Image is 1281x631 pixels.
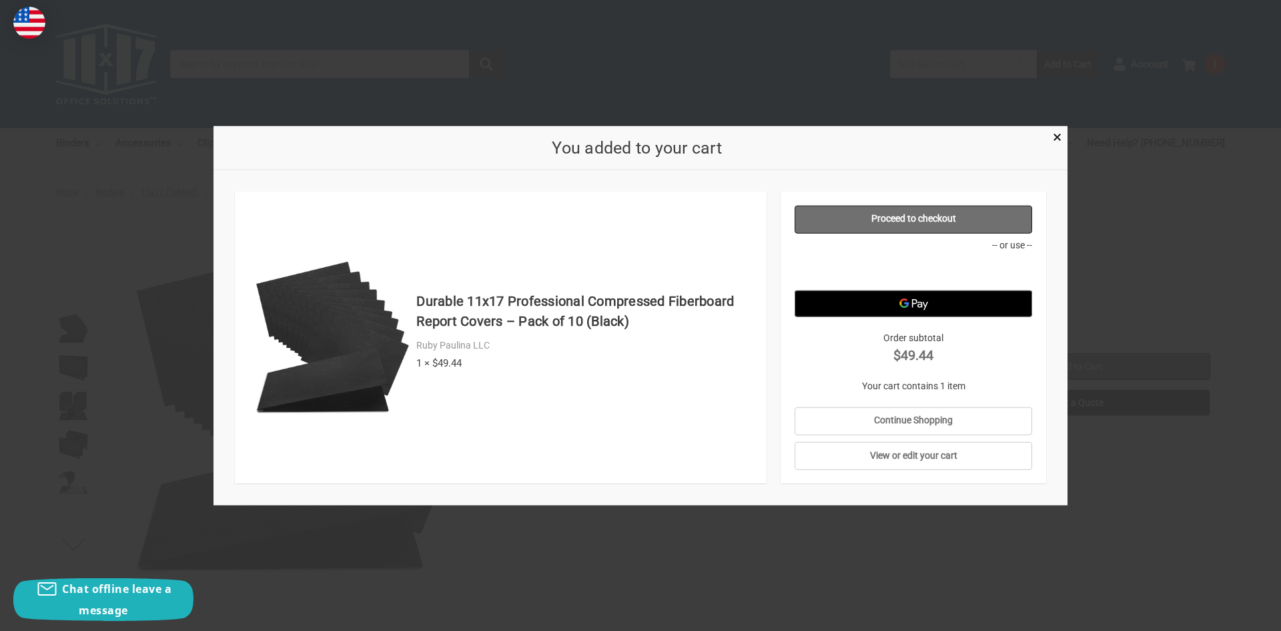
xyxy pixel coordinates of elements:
[795,331,1033,365] div: Order subtotal
[795,407,1033,435] a: Continue Shopping
[795,379,1033,393] p: Your cart contains 1 item
[795,442,1033,470] a: View or edit your cart
[235,135,1039,160] h2: You added to your cart
[795,256,1033,283] iframe: PayPal-paypal
[13,578,193,621] button: Chat offline leave a message
[1053,128,1061,147] span: ×
[62,582,171,618] span: Chat offline leave a message
[13,7,45,39] img: duty and tax information for United States
[795,238,1033,252] p: -- or use --
[795,345,1033,365] strong: $49.44
[1050,129,1064,143] a: Close
[416,291,753,331] h4: Durable 11x17 Professional Compressed Fiberboard Report Covers – Pack of 10 (Black)
[416,339,753,353] div: Ruby Paulina LLC
[256,260,410,415] img: 11" x17" Premium Fiberboard Report Protection | Metal Fastener Securing System | Sophisticated Pa...
[416,355,753,371] div: 1 × $49.44
[795,290,1033,317] button: Google Pay
[795,205,1033,233] a: Proceed to checkout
